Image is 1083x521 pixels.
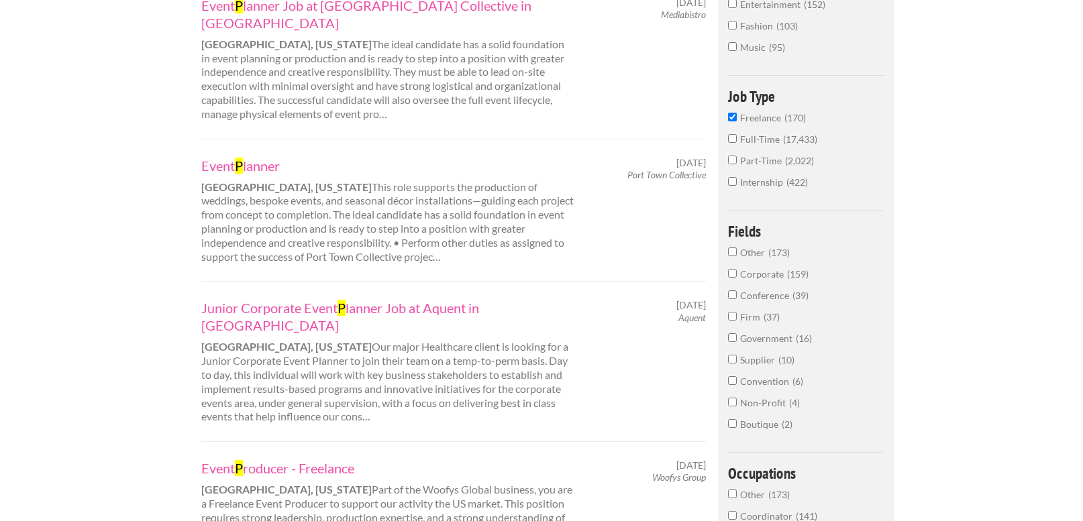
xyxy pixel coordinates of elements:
span: Freelance [740,112,784,123]
span: Corporate [740,268,787,280]
span: 170 [784,112,806,123]
span: 6 [792,375,803,387]
span: Full-Time [740,133,783,145]
span: 95 [769,42,785,53]
mark: P [235,158,243,174]
span: Supplier [740,354,778,365]
input: Conference39 [728,290,737,299]
input: Government16 [728,333,737,342]
span: 10 [778,354,794,365]
span: Other [740,247,768,258]
span: music [740,42,769,53]
em: Aquent [678,312,706,323]
input: Coordinator141 [728,511,737,520]
h4: Job Type [728,89,884,104]
mark: P [338,300,346,316]
span: [DATE] [676,157,706,169]
span: Non-profit [740,397,789,408]
span: Part-Time [740,155,785,166]
input: Convention6 [728,376,737,385]
input: Full-Time17,433 [728,134,737,143]
span: Boutique [740,418,782,430]
span: [DATE] [676,299,706,311]
h4: Fields [728,223,884,239]
input: Freelance170 [728,113,737,121]
input: Firm37 [728,312,737,321]
span: Other [740,489,768,500]
span: 39 [792,290,809,301]
input: Other173 [728,247,737,256]
span: 4 [789,397,800,408]
span: 2 [782,418,792,430]
strong: [GEOGRAPHIC_DATA], [US_STATE] [201,180,372,193]
span: 37 [764,311,780,323]
span: 103 [776,20,798,32]
span: Firm [740,311,764,323]
span: 2,022 [785,155,814,166]
span: 173 [768,247,790,258]
strong: [GEOGRAPHIC_DATA], [US_STATE] [201,483,372,496]
input: music95 [728,42,737,51]
input: Non-profit4 [728,398,737,406]
input: Boutique2 [728,419,737,428]
div: This role supports the production of weddings, bespoke events, and seasonal décor installations—g... [189,157,586,264]
input: Internship422 [728,177,737,186]
em: Mediabistro [661,9,706,20]
h4: Occupations [728,465,884,481]
span: Government [740,333,796,344]
a: EventProducer - Freelance [201,459,574,477]
input: Supplier10 [728,355,737,363]
span: 173 [768,489,790,500]
span: fashion [740,20,776,32]
em: Port Town Collective [627,169,706,180]
span: Internship [740,176,786,188]
span: 159 [787,268,809,280]
input: Other173 [728,489,737,498]
mark: P [235,460,243,476]
input: Part-Time2,022 [728,156,737,164]
input: Corporate159 [728,269,737,278]
input: fashion103 [728,21,737,30]
div: Our major Healthcare client is looking for a Junior Corporate Event Planner to join their team on... [189,299,586,424]
span: [DATE] [676,459,706,471]
span: Convention [740,375,792,387]
span: 422 [786,176,808,188]
span: 16 [796,333,812,344]
em: Woofys Group [652,471,706,483]
strong: [GEOGRAPHIC_DATA], [US_STATE] [201,38,372,50]
a: Junior Corporate EventPlanner Job at Aquent in [GEOGRAPHIC_DATA] [201,299,574,334]
span: Conference [740,290,792,301]
a: EventPlanner [201,157,574,174]
span: 17,433 [783,133,817,145]
strong: [GEOGRAPHIC_DATA], [US_STATE] [201,340,372,353]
